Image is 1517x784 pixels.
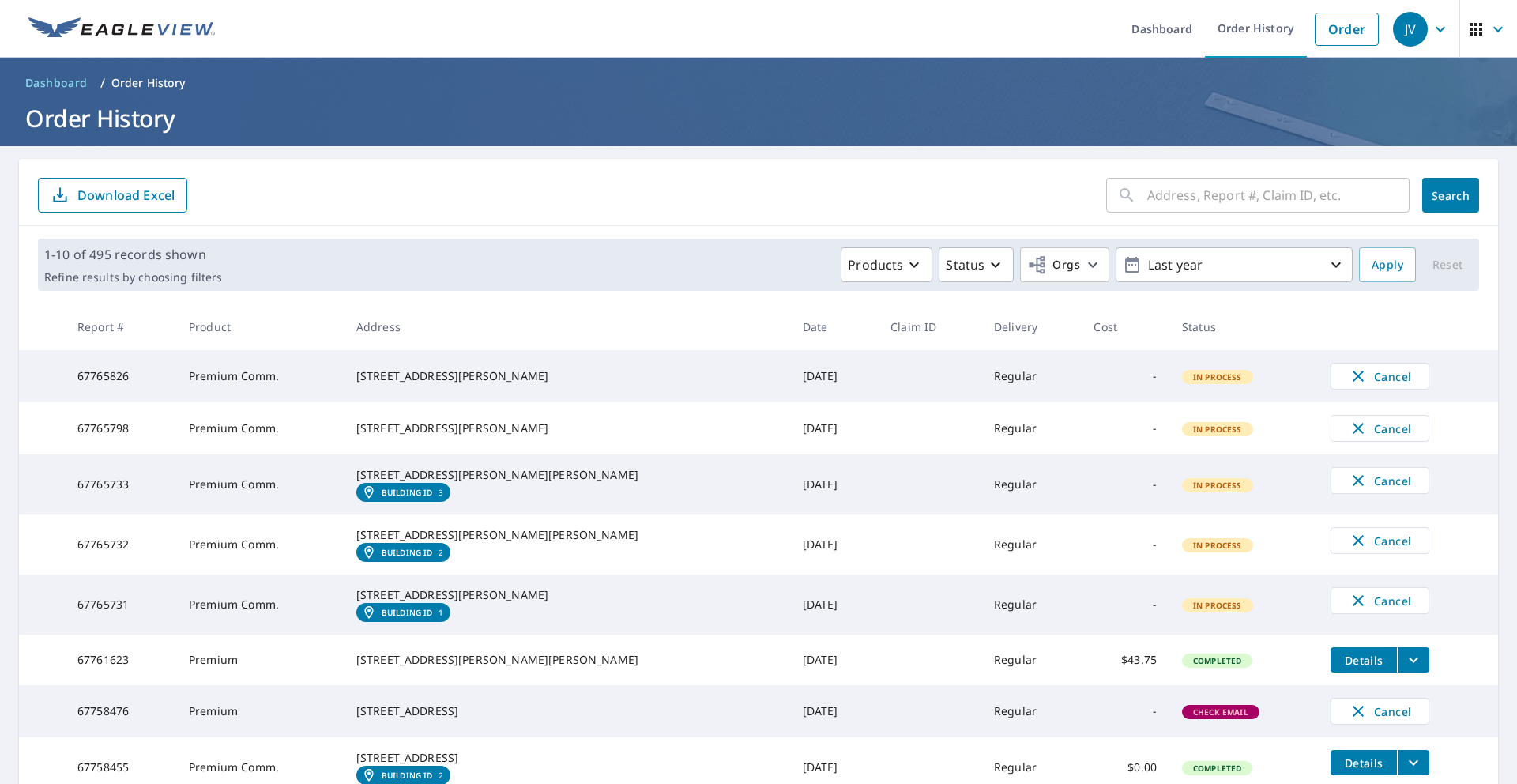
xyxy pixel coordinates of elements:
button: filesDropdownBtn-67761623 [1397,647,1429,673]
a: Dashboard [19,70,94,96]
td: - [1081,685,1169,737]
p: Products [848,255,903,274]
div: [STREET_ADDRESS][PERSON_NAME][PERSON_NAME] [356,467,777,483]
td: Regular [981,635,1082,685]
button: Cancel [1331,587,1429,614]
span: Cancel [1347,531,1413,550]
span: Check Email [1184,707,1258,718]
em: Building ID [382,548,433,557]
button: Cancel [1331,415,1429,442]
span: Search [1435,188,1466,203]
th: Report # [65,303,176,350]
button: Status [939,247,1014,282]
h1: Order History [19,102,1498,134]
td: Premium Comm. [176,454,344,514]
td: [DATE] [790,454,879,514]
a: Building ID3 [356,483,450,502]
span: Cancel [1347,591,1413,610]
button: detailsBtn-67758455 [1331,750,1397,775]
span: Cancel [1347,471,1413,490]
span: In Process [1184,600,1252,611]
p: Download Excel [77,187,175,204]
td: - [1081,575,1169,635]
a: Building ID2 [356,543,450,562]
button: Search [1422,178,1479,213]
span: Cancel [1347,367,1413,386]
img: EV Logo [28,17,215,41]
p: Order History [111,75,186,91]
div: [STREET_ADDRESS][PERSON_NAME] [356,420,777,436]
span: Details [1340,653,1387,668]
td: Regular [981,402,1082,454]
td: [DATE] [790,685,879,737]
button: Cancel [1331,527,1429,554]
span: Details [1340,756,1387,771]
td: Regular [981,514,1082,575]
td: [DATE] [790,402,879,454]
th: Claim ID [878,303,981,350]
input: Address, Report #, Claim ID, etc. [1147,173,1410,217]
td: Regular [981,575,1082,635]
span: In Process [1184,540,1252,551]
span: In Process [1184,424,1252,435]
span: Cancel [1347,702,1413,721]
div: [STREET_ADDRESS][PERSON_NAME][PERSON_NAME] [356,652,777,668]
td: Premium Comm. [176,514,344,575]
span: In Process [1184,480,1252,491]
td: Premium Comm. [176,350,344,402]
td: Premium Comm. [176,402,344,454]
p: Refine results by choosing filters [44,270,222,285]
th: Address [344,303,790,350]
button: Products [841,247,932,282]
button: filesDropdownBtn-67758455 [1397,750,1429,775]
th: Cost [1081,303,1169,350]
td: Regular [981,350,1082,402]
em: Building ID [382,771,433,780]
td: - [1081,350,1169,402]
td: - [1081,402,1169,454]
em: Building ID [382,608,433,617]
p: Status [946,255,984,274]
div: [STREET_ADDRESS] [356,703,777,719]
li: / [100,73,105,92]
td: 67765798 [65,402,176,454]
th: Date [790,303,879,350]
th: Status [1169,303,1318,350]
a: Building ID1 [356,603,450,622]
span: Cancel [1347,419,1413,438]
td: Premium [176,635,344,685]
td: 67758476 [65,685,176,737]
td: Premium Comm. [176,575,344,635]
a: Order [1315,13,1379,46]
td: [DATE] [790,575,879,635]
td: $43.75 [1081,635,1169,685]
td: [DATE] [790,635,879,685]
td: - [1081,454,1169,514]
td: 67765826 [65,350,176,402]
td: - [1081,514,1169,575]
div: JV [1393,12,1428,47]
td: 67761623 [65,635,176,685]
td: Regular [981,685,1082,737]
td: [DATE] [790,350,879,402]
button: Apply [1359,247,1416,282]
span: Apply [1372,255,1403,275]
td: [DATE] [790,514,879,575]
span: In Process [1184,371,1252,383]
td: 67765732 [65,514,176,575]
td: 67765731 [65,575,176,635]
button: Cancel [1331,698,1429,725]
th: Delivery [981,303,1082,350]
td: 67765733 [65,454,176,514]
p: Last year [1142,251,1327,279]
span: Dashboard [25,75,88,91]
div: [STREET_ADDRESS] [356,750,777,766]
span: Orgs [1027,255,1080,275]
td: Premium [176,685,344,737]
div: [STREET_ADDRESS][PERSON_NAME] [356,587,777,603]
th: Product [176,303,344,350]
span: Completed [1184,763,1251,774]
button: Cancel [1331,363,1429,390]
div: [STREET_ADDRESS][PERSON_NAME][PERSON_NAME] [356,527,777,543]
button: Download Excel [38,178,187,213]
